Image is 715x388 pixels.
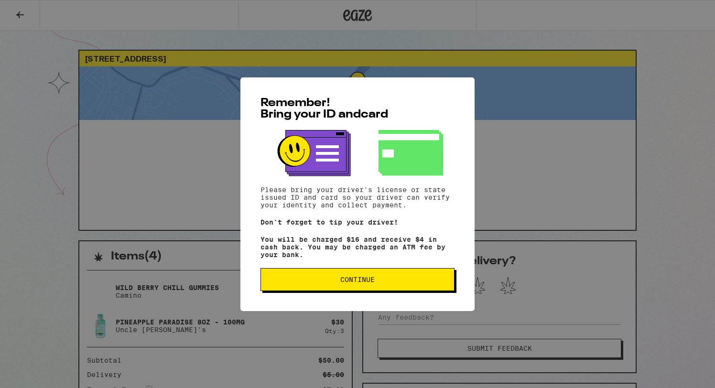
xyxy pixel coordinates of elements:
span: Continue [340,276,375,283]
p: Please bring your driver's license or state issued ID and card so your driver can verify your ide... [260,186,455,209]
span: Remember! Bring your ID and card [260,97,388,120]
button: Continue [260,268,455,291]
p: You will be charged $16 and receive $4 in cash back. You may be charged an ATM fee by your bank. [260,236,455,259]
p: Don't forget to tip your driver! [260,218,455,226]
